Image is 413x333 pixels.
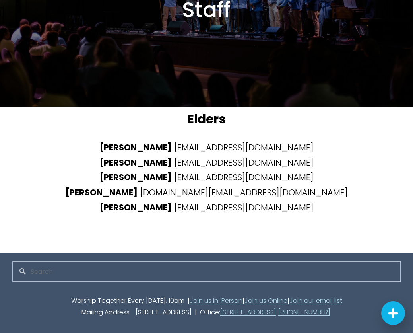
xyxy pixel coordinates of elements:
[174,202,314,213] a: [EMAIL_ADDRESS][DOMAIN_NAME]
[12,261,401,282] input: Search
[220,307,276,318] a: [STREET_ADDRESS]
[289,295,342,307] a: Join our email list
[99,171,172,183] strong: [PERSON_NAME]
[174,142,314,153] a: [EMAIL_ADDRESS][DOMAIN_NAME]
[174,157,314,168] a: [EMAIL_ADDRESS][DOMAIN_NAME]
[278,307,330,318] a: [PHONE_NUMBER]
[99,157,172,168] strong: [PERSON_NAME]
[65,187,138,198] strong: [PERSON_NAME]
[99,202,172,213] strong: [PERSON_NAME]
[12,295,401,318] p: Worship Together Every [DATE], 10am | | | Mailing Address: [STREET_ADDRESS] | Office: |
[187,110,226,128] strong: Elders
[99,142,172,153] strong: [PERSON_NAME]
[190,295,242,307] a: Join us In-Person
[140,187,348,198] a: [DOMAIN_NAME][EMAIL_ADDRESS][DOMAIN_NAME]
[174,171,314,183] a: [EMAIL_ADDRESS][DOMAIN_NAME]
[244,295,287,307] a: Join us Online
